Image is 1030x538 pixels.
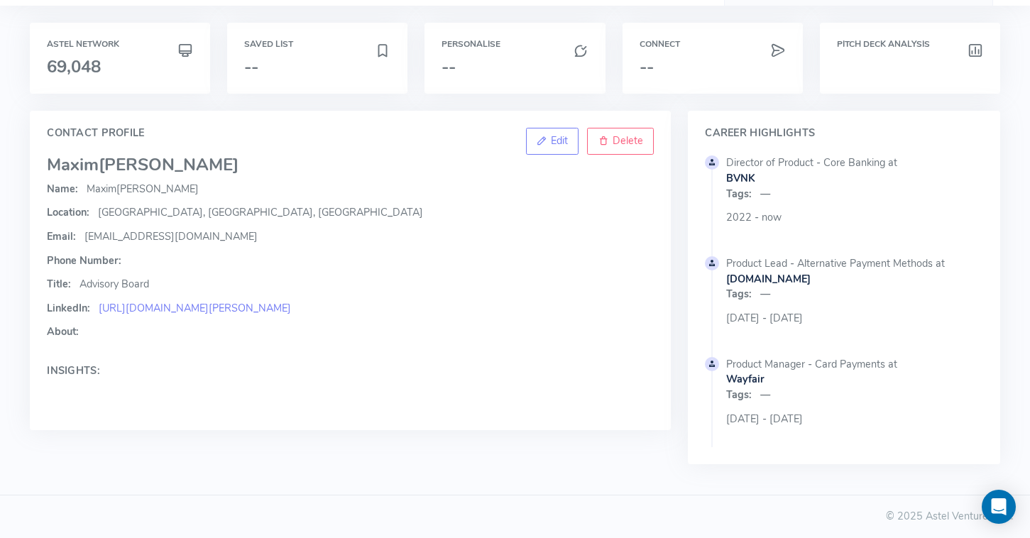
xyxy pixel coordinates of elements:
[47,277,71,291] span: Title:
[98,205,423,219] span: [GEOGRAPHIC_DATA], [GEOGRAPHIC_DATA], [GEOGRAPHIC_DATA]
[705,128,982,139] h4: Career Highlights
[613,133,643,148] span: Delete
[640,40,786,49] h6: Connect
[640,57,786,76] h3: --
[726,287,752,301] span: Tags:
[982,490,1016,524] div: Open Intercom Messenger
[99,153,239,176] span: [PERSON_NAME]
[726,272,975,287] a: [DOMAIN_NAME]
[726,372,975,388] a: Wayfair
[526,128,579,155] a: Edit
[47,55,101,78] span: 69,048
[47,182,654,197] p: Maxim
[244,55,258,78] span: --
[726,187,752,201] span: Tags:
[726,171,975,187] a: BVNK
[726,357,975,458] div: [DATE] - [DATE]
[551,133,568,148] span: Edit
[587,128,654,155] a: Delete
[726,388,752,402] span: Tags:
[47,301,90,315] span: LinkedIn:
[244,40,390,49] h6: Saved List
[442,40,588,49] h6: Personalise
[47,205,89,219] span: Location:
[47,182,78,196] span: Name:
[84,229,258,243] span: [EMAIL_ADDRESS][DOMAIN_NAME]
[442,57,588,76] h3: --
[726,155,975,202] div: Director of Product - Core Banking at
[47,155,654,174] h3: Maxim
[47,324,79,339] span: About:
[99,301,291,315] a: [URL][DOMAIN_NAME][PERSON_NAME]
[47,40,193,49] h6: Astel Network
[837,40,983,49] h6: Pitch Deck Analysis
[726,187,975,202] p: —
[726,287,975,302] p: —
[116,182,199,196] span: [PERSON_NAME]
[726,256,975,302] div: Product Lead - Alternative Payment Methods at
[47,366,654,377] h4: Insights:
[726,256,975,357] div: [DATE] - [DATE]
[47,229,76,243] span: Email:
[47,128,654,139] h4: Contact Profile
[726,155,975,256] div: 2022 - now
[17,509,1013,525] div: © 2025 Astel Ventures Ltd.
[726,357,975,403] div: Product Manager - Card Payments at
[726,388,975,403] p: —
[80,277,149,291] span: Advisory Board
[47,253,121,268] span: Phone Number:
